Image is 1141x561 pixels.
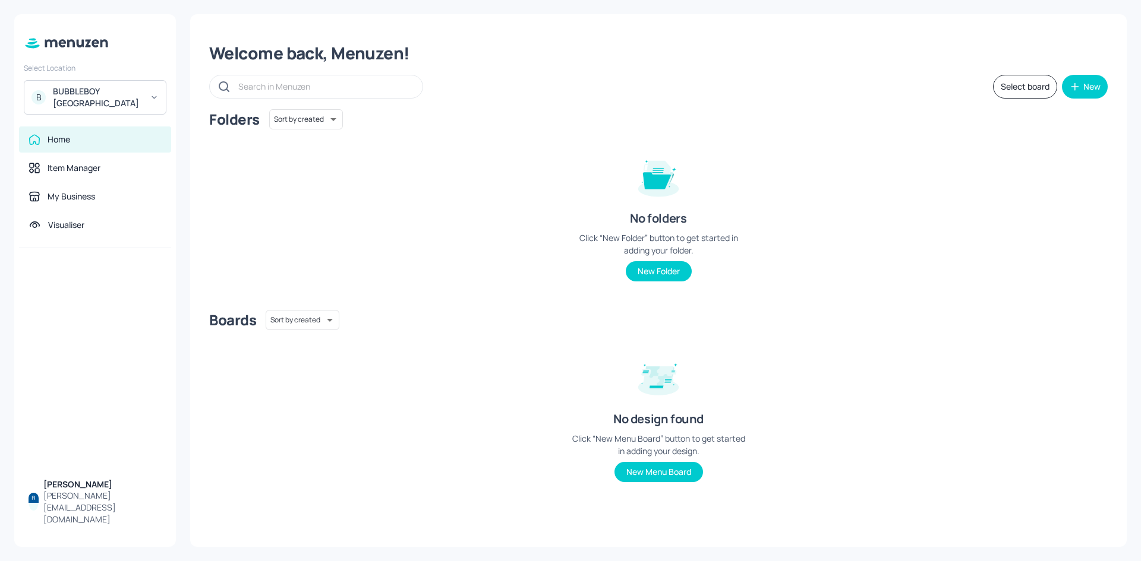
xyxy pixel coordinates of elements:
[48,134,70,145] div: Home
[569,232,748,256] div: Click “New Folder” button to get started in adding your folder.
[209,43,1108,64] div: Welcome back, Menuzen!
[48,191,95,202] div: My Business
[614,462,703,482] button: New Menu Board
[269,107,343,131] div: Sort by created
[613,411,704,427] div: No design found
[53,85,143,109] div: BUBBLEBOY [GEOGRAPHIC_DATA]
[569,432,748,457] div: Click “New Menu Board” button to get started in adding your design.
[993,75,1057,99] button: Select board
[209,310,256,329] div: Boards
[266,308,339,332] div: Sort by created
[43,478,162,490] div: [PERSON_NAME]
[24,63,166,73] div: Select Location
[48,162,100,174] div: Item Manager
[43,490,162,525] div: [PERSON_NAME][EMAIL_ADDRESS][DOMAIN_NAME]
[209,110,260,129] div: Folders
[31,90,46,104] div: B
[29,493,39,503] img: ACg8ocL1yuH4pEfkxJySTgzkUhi3pM-1jJLmjIL7Sesj07Cz=s96-c
[238,78,411,95] input: Search in Menuzen
[48,219,84,231] div: Visualiser
[1083,83,1101,91] div: New
[629,347,688,406] img: design-empty
[630,210,686,227] div: No folders
[1062,75,1108,99] button: New
[626,261,692,281] button: New Folder
[629,146,688,205] img: folder-empty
